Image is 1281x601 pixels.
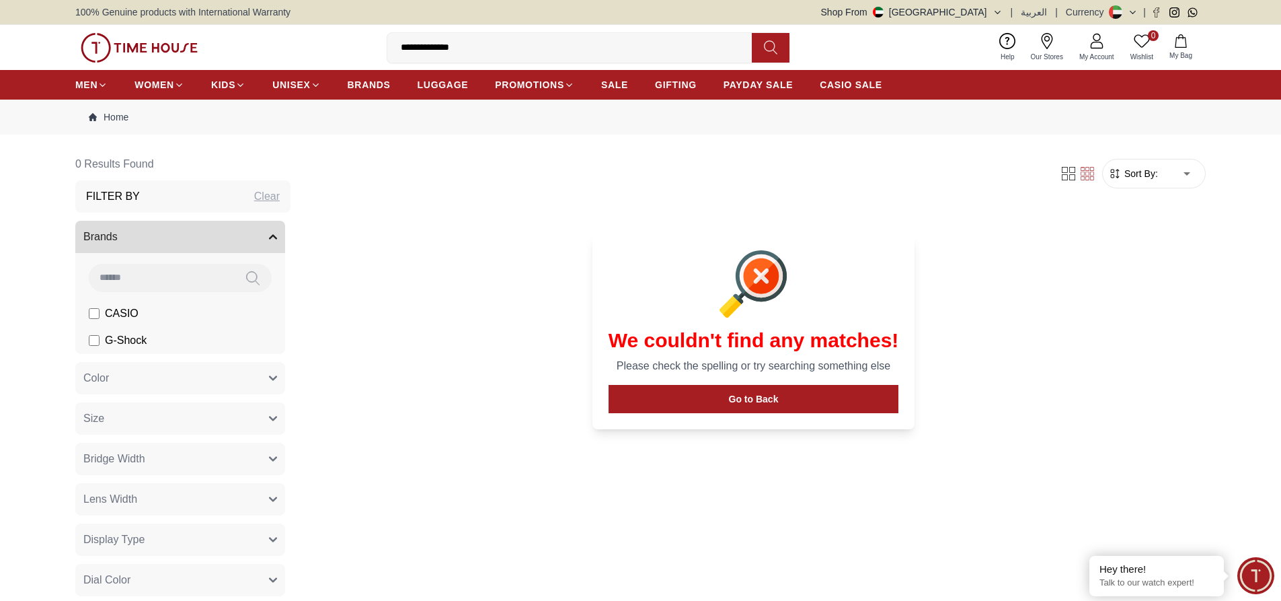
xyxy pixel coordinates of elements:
div: Currency [1066,5,1110,19]
a: SALE [601,73,628,97]
span: Lens Width [83,491,137,507]
a: KIDS [211,73,245,97]
button: Dial Color [75,564,285,596]
nav: Breadcrumb [75,100,1206,135]
a: 0Wishlist [1122,30,1161,65]
span: | [1143,5,1146,19]
span: MEN [75,78,98,92]
span: Display Type [83,532,145,548]
a: LUGGAGE [418,73,469,97]
span: BRANDS [348,78,391,92]
span: My Account [1074,52,1120,62]
span: My Bag [1164,50,1198,61]
a: PROMOTIONS [495,73,574,97]
span: PAYDAY SALE [724,78,793,92]
span: Color [83,370,109,386]
a: CASIO SALE [820,73,882,97]
input: G-Shock [89,335,100,346]
span: CASIO SALE [820,78,882,92]
button: Bridge Width [75,443,285,475]
p: Please check the spelling or try searching something else [609,358,899,374]
span: KIDS [211,78,235,92]
span: SALE [601,78,628,92]
button: العربية [1021,5,1047,19]
span: | [1055,5,1058,19]
a: Instagram [1169,7,1179,17]
a: BRANDS [348,73,391,97]
a: GIFTING [655,73,697,97]
span: 100% Genuine products with International Warranty [75,5,290,19]
span: Wishlist [1125,52,1159,62]
a: Home [89,110,128,124]
a: Help [993,30,1023,65]
span: 0 [1148,30,1159,41]
button: Size [75,402,285,435]
img: ... [81,33,198,63]
h1: We couldn't find any matches! [609,328,899,353]
span: Help [995,52,1020,62]
span: GIFTING [655,78,697,92]
span: CASIO [105,306,139,322]
a: PAYDAY SALE [724,73,793,97]
a: Facebook [1151,7,1161,17]
button: Shop From[GEOGRAPHIC_DATA] [821,5,1003,19]
a: WOMEN [134,73,184,97]
button: Lens Width [75,483,285,516]
span: Sort By: [1122,167,1158,180]
span: Dial Color [83,572,130,588]
button: Sort By: [1108,167,1158,180]
button: Display Type [75,524,285,556]
span: PROMOTIONS [495,78,564,92]
span: G-Shock [105,332,147,349]
button: Go to Back [609,385,899,413]
span: Size [83,411,104,427]
div: Clear [254,188,280,205]
a: Our Stores [1023,30,1071,65]
span: UNISEX [272,78,310,92]
a: UNISEX [272,73,320,97]
span: Brands [83,229,118,245]
a: Whatsapp [1188,7,1198,17]
div: Hey there! [1099,563,1214,576]
p: Talk to our watch expert! [1099,577,1214,589]
button: Brands [75,221,285,253]
a: MEN [75,73,108,97]
span: WOMEN [134,78,174,92]
span: Bridge Width [83,451,145,467]
span: | [1011,5,1013,19]
input: CASIO [89,308,100,319]
span: Our Stores [1025,52,1069,62]
button: My Bag [1161,32,1200,63]
h6: 0 Results Found [75,148,290,180]
h3: Filter By [86,188,140,205]
img: United Arab Emirates [873,7,884,17]
span: LUGGAGE [418,78,469,92]
button: Color [75,362,285,394]
div: Chat Widget [1237,557,1274,594]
